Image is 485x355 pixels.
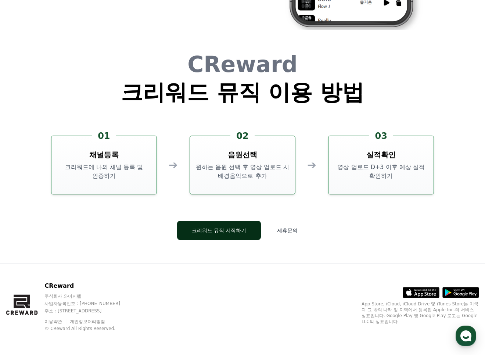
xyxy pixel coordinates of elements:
a: 개인정보처리방침 [70,319,105,324]
div: ➔ [307,158,316,172]
h3: 음원선택 [228,150,257,160]
h1: CReward [121,53,364,75]
p: 크리워드에 나의 채널 등록 및 인증하기 [54,163,154,180]
h1: 크리워드 뮤직 이용 방법 [121,81,364,103]
p: 주소 : [STREET_ADDRESS] [44,308,134,314]
a: 대화 [48,233,95,251]
span: 대화 [67,244,76,250]
p: © CReward All Rights Reserved. [44,326,134,331]
span: 설정 [114,244,122,250]
h3: 실적확인 [366,150,396,160]
a: 이용약관 [44,319,68,324]
a: 설정 [95,233,141,251]
h3: 채널등록 [89,150,119,160]
a: 홈 [2,233,48,251]
p: CReward [44,282,134,290]
span: 홈 [23,244,28,250]
button: 제휴문의 [267,221,308,240]
div: 02 [230,130,254,142]
p: 사업자등록번호 : [PHONE_NUMBER] [44,301,134,306]
div: ➔ [169,158,178,172]
p: 영상 업로드 D+3 이후 예상 실적 확인하기 [331,163,431,180]
div: 03 [369,130,393,142]
p: 원하는 음원 선택 후 영상 업로드 시 배경음악으로 추가 [193,163,292,180]
div: 01 [92,130,116,142]
button: 크리워드 뮤직 시작하기 [177,221,261,240]
p: App Store, iCloud, iCloud Drive 및 iTunes Store는 미국과 그 밖의 나라 및 지역에서 등록된 Apple Inc.의 서비스 상표입니다. Goo... [362,301,479,324]
p: 주식회사 와이피랩 [44,293,134,299]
